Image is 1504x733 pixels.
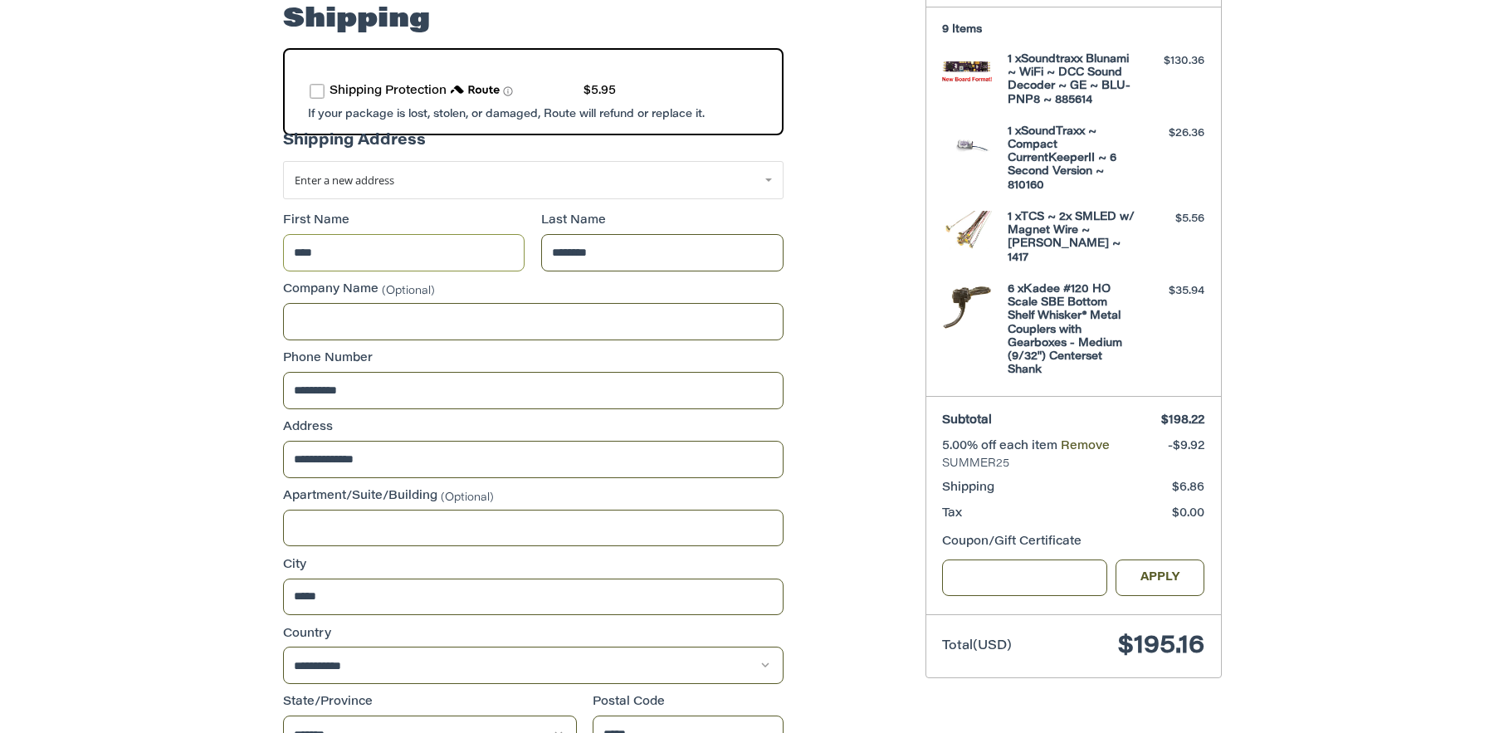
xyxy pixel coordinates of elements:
[1008,125,1135,193] h4: 1 x SoundTraxx ~ Compact CurrentKeeperII ~ 6 Second Version ~ 810160
[942,534,1204,551] div: Coupon/Gift Certificate
[1168,441,1204,452] span: -$9.92
[283,626,784,643] label: Country
[295,173,394,188] span: Enter a new address
[310,75,757,109] div: route shipping protection selector element
[942,23,1204,37] h3: 9 Items
[942,482,994,494] span: Shipping
[1172,482,1204,494] span: $6.86
[330,86,447,97] span: Shipping Protection
[942,456,1204,472] span: SUMMER25
[283,3,430,37] h2: Shipping
[942,560,1107,597] input: Gift Certificate or Coupon Code
[1008,211,1135,265] h4: 1 x TCS ~ 2x SMLED w/ Magnet Wire ~ [PERSON_NAME] ~ 1417
[942,415,992,427] span: Subtotal
[503,86,513,96] span: Learn more
[1172,508,1204,520] span: $0.00
[283,130,426,161] legend: Shipping Address
[283,213,525,230] label: First Name
[1061,441,1110,452] a: Remove
[1139,283,1204,300] div: $35.94
[1139,125,1204,142] div: $26.36
[593,694,784,711] label: Postal Code
[1139,211,1204,227] div: $5.56
[283,488,784,506] label: Apartment/Suite/Building
[441,491,494,502] small: (Optional)
[1116,560,1205,597] button: Apply
[541,213,784,230] label: Last Name
[584,83,616,100] div: $5.95
[1008,53,1135,107] h4: 1 x Soundtraxx Blunami ~ WiFi ~ DCC Sound Decoder ~ GE ~ BLU-PNP8 ~ 885614
[283,350,784,368] label: Phone Number
[283,419,784,437] label: Address
[1139,53,1204,70] div: $130.36
[1118,634,1204,659] span: $195.16
[308,109,705,120] span: If your package is lost, stolen, or damaged, Route will refund or replace it.
[283,557,784,574] label: City
[283,694,577,711] label: State/Province
[283,161,784,199] a: Enter or select a different address
[1161,415,1204,427] span: $198.22
[942,441,1061,452] span: 5.00% off each item
[942,640,1012,652] span: Total (USD)
[1008,283,1135,378] h4: 6 x Kadee #120 HO Scale SBE Bottom Shelf Whisker® Metal Couplers with Gearboxes - Medium (9/32") ...
[382,286,435,296] small: (Optional)
[283,281,784,299] label: Company Name
[942,508,962,520] span: Tax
